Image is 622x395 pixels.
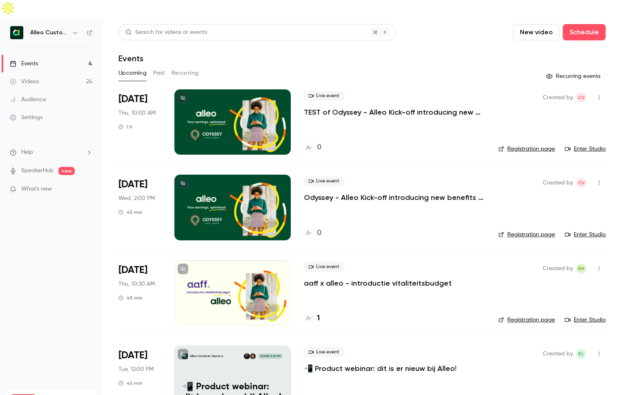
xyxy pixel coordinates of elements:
div: Events [10,60,38,68]
span: What's new [21,185,52,193]
h4: 0 [317,142,321,153]
a: SpeakerHub [21,166,54,175]
span: [DATE] 12:00 PM [258,353,283,359]
a: 📲 Product webinar: dit is er nieuw bij Alleo! [304,364,457,373]
span: Help [21,148,33,157]
button: Schedule [563,24,606,40]
div: 45 min [118,209,143,215]
h1: Events [118,53,143,63]
button: Recurring [172,67,199,80]
a: 0 [304,142,321,153]
span: BL [578,349,584,359]
div: Settings [10,113,42,122]
a: Enter Studio [565,316,606,324]
span: Live event [304,347,344,357]
span: Calle van Ekris [576,178,586,188]
a: Registration page [498,145,555,153]
img: Daan van Vliet [250,353,256,359]
span: Created by [543,349,573,359]
span: Cv [578,178,585,188]
img: Alleo Customer Success [10,26,23,39]
div: 45 min [118,380,143,386]
div: Aug 28 Thu, 10:00 AM (Europe/Amsterdam) [118,89,161,155]
span: Nanke Nagtegaal [576,264,586,273]
button: Recurring events [542,70,606,83]
span: [DATE] [118,93,147,106]
a: 1 [304,313,320,324]
div: Audience [10,95,46,104]
h6: Alleo Customer Success [30,29,69,37]
a: aaff x alleo - introductie vitaliteitsbudget [304,278,452,288]
span: Created by [543,264,573,273]
a: Enter Studio [565,231,606,239]
span: NN [578,264,584,273]
span: Live event [304,262,344,272]
a: 0 [304,228,321,239]
span: [DATE] [118,264,147,277]
h4: 1 [317,313,320,324]
span: Created by [543,93,573,102]
span: new [58,167,75,175]
img: Nanke Nagtegaal [244,353,250,359]
div: 1 h [118,124,132,130]
span: Created by [543,178,573,188]
span: Wed, 2:00 PM [118,194,155,202]
button: Upcoming [118,67,147,80]
button: Past [153,67,165,80]
iframe: Noticeable Trigger [82,186,92,193]
div: Search for videos or events [125,28,207,37]
span: Live event [304,176,344,186]
span: Thu, 10:30 AM [118,280,155,288]
a: Odyssey - Alleo Kick-off introducing new benefits and more! [304,193,485,202]
li: help-dropdown-opener [10,148,92,157]
div: Sep 11 Thu, 10:30 AM (Europe/Amsterdam) [118,260,161,326]
button: New video [513,24,560,40]
span: Calle van Ekris [576,93,586,102]
div: 45 min [118,295,143,301]
h4: 0 [317,228,321,239]
span: Tue, 12:00 PM [118,365,154,373]
span: Live event [304,91,344,101]
a: TEST of Odyssey - Alleo Kick-off introducing new benefits and more! [304,107,485,117]
a: Enter Studio [565,145,606,153]
span: Thu, 10:00 AM [118,109,156,117]
span: [DATE] [118,349,147,362]
span: [DATE] [118,178,147,191]
a: Registration page [498,316,555,324]
div: Sep 3 Wed, 2:00 PM (Europe/Amsterdam) [118,175,161,240]
p: Alleo Customer Success [190,354,223,358]
a: Registration page [498,231,555,239]
span: Bernice Lohr [576,349,586,359]
div: Videos [10,78,39,86]
span: Cv [578,93,585,102]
